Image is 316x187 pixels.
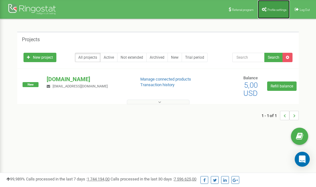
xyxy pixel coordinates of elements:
[243,81,258,98] span: 5,00 USD
[22,37,40,42] h5: Projects
[264,53,283,62] button: Search
[26,177,110,181] span: Calls processed in the last 7 days :
[23,53,56,62] a: New project
[174,177,196,181] u: 7 596 625,00
[146,53,168,62] a: Archived
[243,76,258,80] span: Balance
[53,84,108,88] span: [EMAIL_ADDRESS][DOMAIN_NAME]
[111,177,196,181] span: Calls processed in the last 30 days :
[140,82,174,87] a: Transaction history
[100,53,117,62] a: Active
[262,111,280,120] span: 1 - 1 of 1
[140,77,191,81] a: Manage connected products
[232,8,254,12] span: Referral program
[295,152,310,167] div: Open Intercom Messenger
[267,8,287,12] span: Profile settings
[182,53,208,62] a: Trial period
[267,81,297,91] a: Refill balance
[6,177,25,181] span: 99,989%
[232,53,265,62] input: Search
[300,8,310,12] span: Log Out
[75,53,101,62] a: All projects
[117,53,147,62] a: Not extended
[87,177,110,181] u: 1 744 194,00
[262,105,299,126] nav: ...
[23,82,39,87] span: New
[168,53,182,62] a: New
[47,75,130,83] p: [DOMAIN_NAME]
